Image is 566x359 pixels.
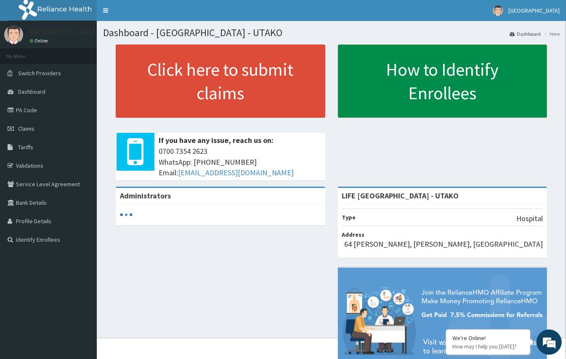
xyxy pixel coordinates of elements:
p: 64 [PERSON_NAME], [PERSON_NAME], [GEOGRAPHIC_DATA] [344,239,543,250]
b: Address [342,231,365,238]
a: Click here to submit claims [116,45,325,118]
span: Dashboard [18,88,45,95]
span: 0700 7354 2623 WhatsApp: [PHONE_NUMBER] Email: [159,146,321,178]
p: How may I help you today? [452,343,524,350]
span: Claims [18,125,35,132]
b: Type [342,214,356,221]
b: If you have any issue, reach us on: [159,135,274,145]
b: Administrators [120,191,171,201]
a: [EMAIL_ADDRESS][DOMAIN_NAME] [178,168,294,177]
img: User Image [493,5,503,16]
a: Online [29,38,50,44]
a: How to Identify Enrollees [338,45,547,118]
span: [GEOGRAPHIC_DATA] [508,7,560,14]
p: Hospital [516,213,543,224]
svg: audio-loading [120,209,133,221]
span: Switch Providers [18,69,61,77]
li: Here [542,30,560,37]
span: Tariffs [18,143,33,151]
a: Dashboard [510,30,541,37]
strong: LIFE [GEOGRAPHIC_DATA] - UTAKO [342,191,459,201]
h1: Dashboard - [GEOGRAPHIC_DATA] - UTAKO [103,27,560,38]
p: [GEOGRAPHIC_DATA] [29,27,99,35]
img: User Image [4,25,23,44]
div: We're Online! [452,334,524,342]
